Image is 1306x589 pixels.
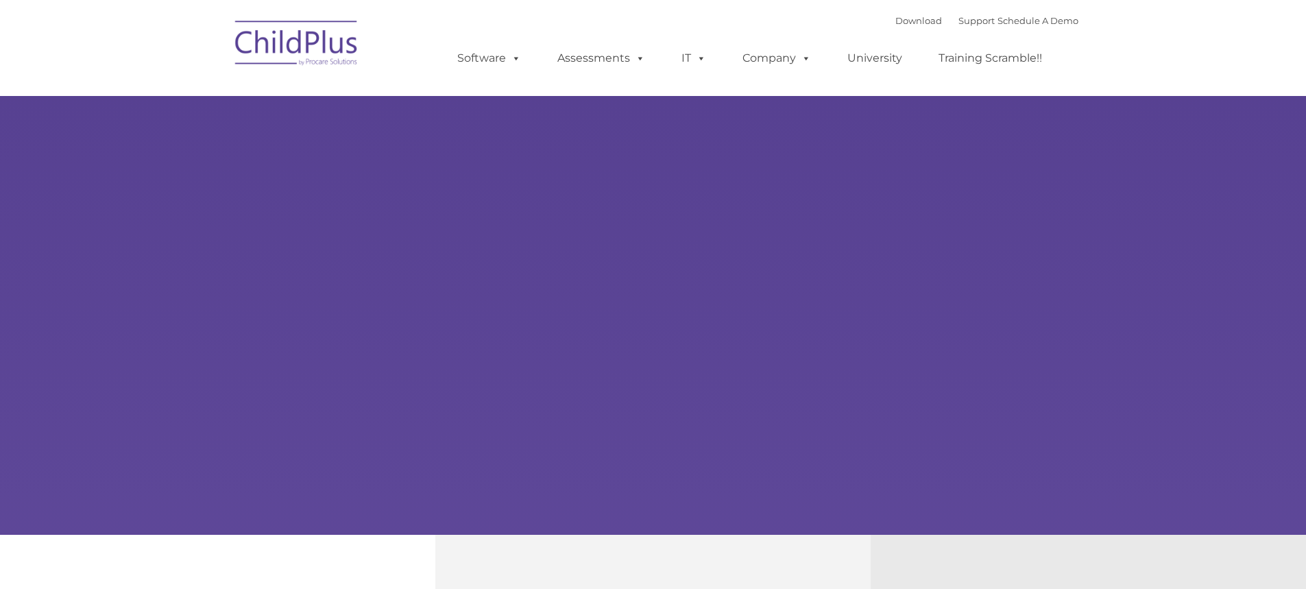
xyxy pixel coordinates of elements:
[668,45,720,72] a: IT
[925,45,1056,72] a: Training Scramble!!
[958,15,995,26] a: Support
[228,11,365,80] img: ChildPlus by Procare Solutions
[895,15,1078,26] font: |
[895,15,942,26] a: Download
[834,45,916,72] a: University
[997,15,1078,26] a: Schedule A Demo
[444,45,535,72] a: Software
[729,45,825,72] a: Company
[544,45,659,72] a: Assessments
